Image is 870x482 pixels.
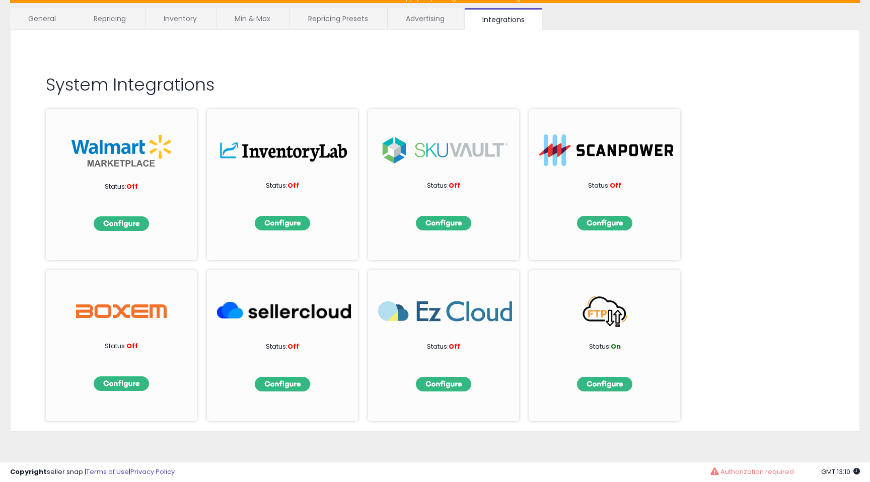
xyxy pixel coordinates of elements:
img: EzCloud_266x63.png [378,295,512,327]
p: Status: [232,342,333,352]
img: configbtn.png [577,377,632,391]
img: walmart_int.png [71,134,172,167]
img: SellerCloud_266x63.png [217,295,351,327]
img: configbtn.png [94,216,149,231]
p: Status: [554,342,655,352]
strong: Copyright [10,467,47,476]
a: Repricing Presets [290,8,386,29]
img: sku.png [378,134,512,166]
img: Boxem Logo [76,295,167,327]
span: Off [126,182,138,191]
img: configbtn.png [577,216,632,230]
span: Off [126,341,138,351]
p: Status: [393,342,494,352]
img: configbtn.png [416,216,471,230]
a: General [10,8,75,29]
span: Off [449,342,460,351]
p: Status: [393,181,494,191]
h2: System Integrations [46,75,824,94]
img: configbtn.png [255,377,310,391]
a: Advertising [388,8,463,29]
img: inv.png [217,134,351,166]
img: ScanPower-logo.png [539,134,673,166]
span: Off [610,181,621,190]
p: Status: [71,182,172,192]
img: configbtn.png [416,377,471,391]
p: Status: [71,342,172,351]
span: Authorization required [720,467,794,476]
span: 2025-08-11 13:10 GMT [821,467,860,476]
span: Off [287,342,299,351]
a: Inventory [146,8,215,29]
span: Off [287,181,299,190]
p: Status: [232,181,333,191]
span: Off [449,181,460,190]
a: Integrations [464,8,543,30]
img: configbtn.png [94,376,149,391]
a: Repricing [76,8,144,29]
div: seller snap | | [10,467,175,477]
a: Privacy Policy [130,467,175,476]
img: FTP_266x63.png [539,295,673,327]
a: Terms of Use [86,467,129,476]
p: Status: [554,181,655,191]
a: Min & Max [216,8,288,29]
img: configbtn.png [255,216,310,230]
span: On [611,342,621,351]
